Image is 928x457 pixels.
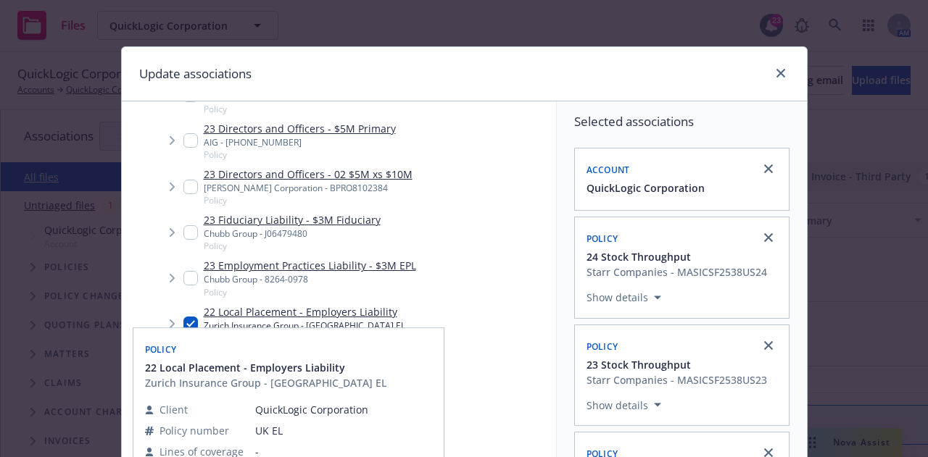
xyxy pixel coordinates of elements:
div: [PERSON_NAME] Corporation - BPRO8102384 [204,182,413,194]
div: Starr Companies - MASICSF2538US23 [587,372,767,387]
button: Show details [581,289,667,306]
span: Policy [587,232,618,245]
div: Chubb Group - 8264-0978 [204,273,416,285]
span: Policy [204,194,413,206]
button: Show details [581,396,667,414]
a: 23 Directors and Officers - 02 $5M xs $10M [204,167,413,182]
a: 23 Directors and Officers - $5M Primary [204,121,396,136]
button: 24 Stock Throughput [587,249,767,264]
div: Zurich Insurance Group - [GEOGRAPHIC_DATA] EL [204,319,405,332]
span: Policy [204,148,396,161]
div: Chubb Group - J06479480 [204,227,381,240]
a: close [760,337,777,354]
span: Policy number [159,424,229,439]
span: Policy [204,103,457,115]
button: 22 Local Placement - Employers Liability [145,361,386,376]
span: Client [159,403,188,418]
span: Policy [204,286,416,298]
div: Starr Companies - MASICSF2538US24 [587,264,767,280]
button: 23 Stock Throughput [587,357,767,372]
button: QuickLogic Corporation [587,180,705,196]
span: Selected associations [574,113,790,130]
span: Account [587,164,630,176]
span: QuickLogic Corporation [255,403,371,418]
a: close [772,64,790,82]
a: 22 Local Placement - Employers Liability [204,304,405,319]
span: UK EL [255,424,371,439]
a: 23 Fiduciary Liability - $3M Fiduciary [204,212,381,227]
span: Policy [204,240,381,252]
span: 22 Local Placement - Employers Liability [145,361,345,376]
a: 23 Employment Practices Liability - $3M EPL [204,258,416,273]
div: Zurich Insurance Group - [GEOGRAPHIC_DATA] EL [145,376,386,391]
h1: Update associations [139,64,252,83]
div: AIG - [PHONE_NUMBER] [204,136,396,148]
span: 23 Stock Throughput [587,357,691,372]
span: Policy [145,344,177,356]
a: close [760,229,777,246]
span: Policy [587,340,618,353]
a: close [760,160,777,177]
span: 24 Stock Throughput [587,249,691,264]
